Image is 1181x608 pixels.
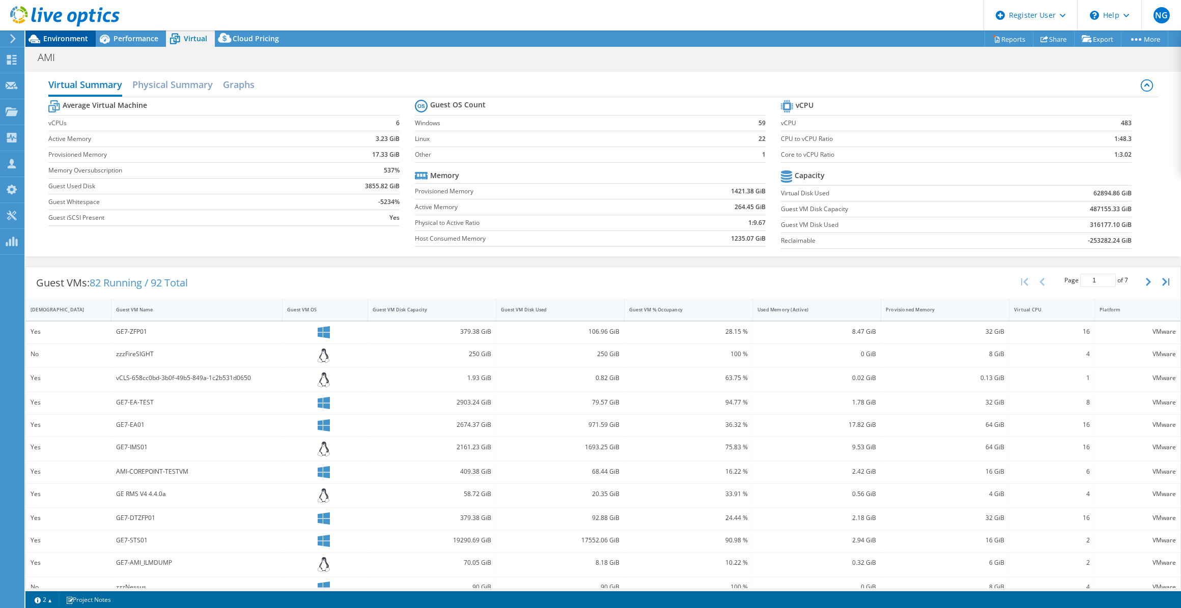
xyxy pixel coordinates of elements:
[781,188,999,198] label: Virtual Disk Used
[31,372,106,384] div: Yes
[796,100,813,110] b: vCPU
[1100,442,1176,453] div: VMware
[629,419,748,430] div: 36.32 %
[629,306,736,313] div: Guest VM % Occupancy
[48,213,308,223] label: Guest iSCSI Present
[629,535,748,546] div: 90.98 %
[116,442,277,453] div: GE7-IMS01
[1014,466,1090,477] div: 6
[1014,326,1090,337] div: 16
[757,512,876,524] div: 2.18 GiB
[415,118,734,128] label: Windows
[757,306,864,313] div: Used Memory (Active)
[501,372,620,384] div: 0.82 GiB
[1090,220,1132,230] b: 316177.10 GiB
[373,582,491,593] div: 90 GiB
[1124,276,1128,284] span: 7
[287,306,351,313] div: Guest VM OS
[629,582,748,593] div: 100 %
[1014,535,1090,546] div: 2
[501,306,607,313] div: Guest VM Disk Used
[1090,204,1132,214] b: 487155.33 GiB
[886,372,1004,384] div: 0.13 GiB
[1088,236,1132,246] b: -253282.24 GiB
[415,150,734,160] label: Other
[114,34,158,43] span: Performance
[1014,557,1090,568] div: 2
[501,582,620,593] div: 90 GiB
[48,181,308,191] label: Guest Used Disk
[389,213,400,223] b: Yes
[415,202,656,212] label: Active Memory
[430,170,459,181] b: Memory
[731,234,766,244] b: 1235.07 GiB
[1100,466,1176,477] div: VMware
[31,419,106,430] div: Yes
[758,134,766,144] b: 22
[886,326,1004,337] div: 32 GiB
[384,165,400,176] b: 537%
[48,197,308,207] label: Guest Whitespace
[116,512,277,524] div: GE7-DTZFP01
[372,150,400,160] b: 17.33 GiB
[886,535,1004,546] div: 16 GiB
[1014,442,1090,453] div: 16
[26,267,198,299] div: Guest VMs:
[501,419,620,430] div: 971.59 GiB
[886,512,1004,524] div: 32 GiB
[373,442,491,453] div: 2161.23 GiB
[132,74,213,95] h2: Physical Summary
[629,442,748,453] div: 75.83 %
[415,218,656,228] label: Physical to Active Ratio
[886,557,1004,568] div: 6 GiB
[116,466,277,477] div: AMI-COREPOINT-TESTVM
[48,165,308,176] label: Memory Oversubscription
[1080,274,1116,287] input: jump to page
[501,557,620,568] div: 8.18 GiB
[373,306,479,313] div: Guest VM Disk Capacity
[396,118,400,128] b: 6
[33,52,71,63] h1: AMI
[31,349,106,360] div: No
[31,466,106,477] div: Yes
[31,442,106,453] div: Yes
[629,326,748,337] div: 28.15 %
[501,466,620,477] div: 68.44 GiB
[781,236,999,246] label: Reclaimable
[629,557,748,568] div: 10.22 %
[886,306,992,313] div: Provisioned Memory
[629,512,748,524] div: 24.44 %
[1100,349,1176,360] div: VMware
[378,197,400,207] b: -5234%
[629,349,748,360] div: 100 %
[1014,349,1090,360] div: 4
[373,466,491,477] div: 409.38 GiB
[116,397,277,408] div: GE7-EA-TEST
[501,535,620,546] div: 17552.06 GiB
[1014,306,1078,313] div: Virtual CPU
[1154,7,1170,23] span: NG
[886,349,1004,360] div: 8 GiB
[1100,326,1176,337] div: VMware
[886,397,1004,408] div: 32 GiB
[116,372,277,384] div: vCLS-658cc0bd-3b0f-49b5-849a-1c2b531d0650
[629,397,748,408] div: 94.77 %
[886,419,1004,430] div: 64 GiB
[1114,150,1132,160] b: 1:3.02
[373,557,491,568] div: 70.05 GiB
[795,170,825,181] b: Capacity
[1100,512,1176,524] div: VMware
[731,186,766,196] b: 1421.38 GiB
[886,582,1004,593] div: 8 GiB
[501,488,620,500] div: 20.35 GiB
[373,349,491,360] div: 250 GiB
[373,326,491,337] div: 379.38 GiB
[501,442,620,453] div: 1693.25 GiB
[116,349,277,360] div: zzzFireSIGHT
[501,349,620,360] div: 250 GiB
[31,582,106,593] div: No
[757,419,876,430] div: 17.82 GiB
[31,326,106,337] div: Yes
[757,349,876,360] div: 0 GiB
[758,118,766,128] b: 59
